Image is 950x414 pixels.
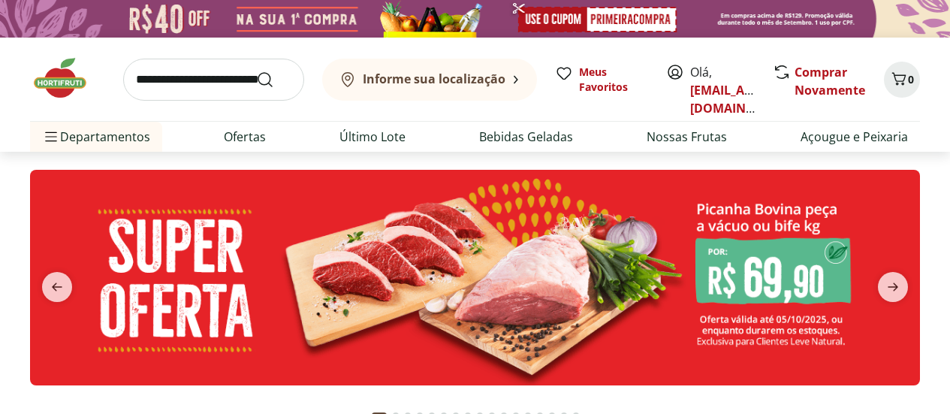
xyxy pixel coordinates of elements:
span: Departamentos [42,119,150,155]
a: Meus Favoritos [555,65,648,95]
button: Menu [42,119,60,155]
button: Carrinho [884,62,920,98]
a: Ofertas [224,128,266,146]
button: next [866,272,920,302]
input: search [123,59,304,101]
span: 0 [908,72,914,86]
b: Informe sua localização [363,71,505,87]
a: Açougue e Peixaria [801,128,908,146]
img: super oferta [30,170,920,385]
a: Bebidas Geladas [479,128,573,146]
button: Submit Search [256,71,292,89]
span: Meus Favoritos [579,65,648,95]
a: Último Lote [339,128,406,146]
button: previous [30,272,84,302]
button: Informe sua localização [322,59,537,101]
img: Hortifruti [30,56,105,101]
a: Comprar Novamente [795,64,865,98]
span: Olá, [690,63,757,117]
a: [EMAIL_ADDRESS][DOMAIN_NAME] [690,82,795,116]
a: Nossas Frutas [647,128,727,146]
